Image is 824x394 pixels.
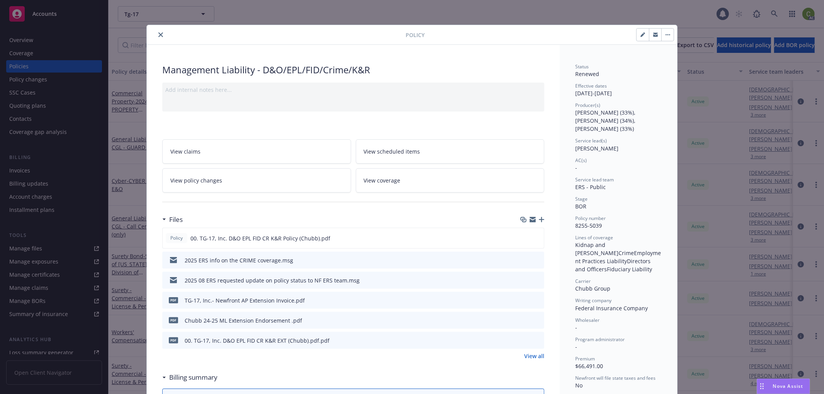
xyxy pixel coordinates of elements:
[190,234,330,242] span: 00. TG-17, Inc. D&O EPL FID CR K&R Policy (Chubb).pdf
[575,336,625,343] span: Program administrator
[165,86,541,94] div: Add internal notes here...
[162,215,183,225] div: Files
[534,296,541,304] button: preview file
[575,196,588,202] span: Stage
[575,234,613,241] span: Lines of coverage
[534,276,541,284] button: preview file
[575,249,661,265] span: Employment Practices Liability
[575,137,607,144] span: Service lead(s)
[575,257,652,273] span: Directors and Officers
[156,30,165,39] button: close
[162,139,351,164] a: View claims
[575,176,614,183] span: Service lead team
[575,285,610,292] span: Chubb Group
[162,168,351,193] a: View policy changes
[575,109,637,132] span: [PERSON_NAME] (33%), [PERSON_NAME] (34%), [PERSON_NAME] (33%)
[522,316,528,325] button: download file
[575,102,600,108] span: Producer(s)
[575,203,586,210] span: BOR
[575,304,648,312] span: Federal Insurance Company
[575,324,577,331] span: -
[364,147,420,156] span: View scheduled items
[170,176,222,184] span: View policy changes
[575,83,607,89] span: Effective dates
[534,234,541,242] button: preview file
[575,343,577,350] span: -
[406,31,425,39] span: Policy
[364,176,401,184] span: View coverage
[534,316,541,325] button: preview file
[185,337,330,345] div: 00. TG-17, Inc. D&O EPL FID CR K&R EXT (Chubb).pdf.pdf
[575,215,606,222] span: Policy number
[575,355,595,362] span: Premium
[757,379,767,394] div: Drag to move
[169,317,178,323] span: pdf
[575,362,603,370] span: $66,491.00
[185,256,293,264] div: 2025 ERS info on the CRIME coverage.msg
[356,168,545,193] a: View coverage
[575,375,656,381] span: Newfront will file state taxes and fees
[757,379,810,394] button: Nova Assist
[169,235,184,242] span: Policy
[169,297,178,303] span: pdf
[575,382,583,389] span: No
[575,157,587,164] span: AC(s)
[575,164,577,171] span: -
[185,316,302,325] div: Chubb 24-25 ML Extension Endorsement .pdf
[575,183,606,191] span: ERS - Public
[575,278,591,284] span: Carrier
[522,296,528,304] button: download file
[522,256,528,264] button: download file
[575,63,589,70] span: Status
[169,372,217,382] h3: Billing summary
[575,317,600,323] span: Wholesaler
[162,372,217,382] div: Billing summary
[524,352,544,360] a: View all
[618,249,634,257] span: Crime
[169,215,183,225] h3: Files
[575,145,618,152] span: [PERSON_NAME]
[575,241,618,257] span: Kidnap and [PERSON_NAME]
[170,147,200,156] span: View claims
[575,70,599,78] span: Renewed
[575,83,662,97] div: [DATE] - [DATE]
[773,383,804,389] span: Nova Assist
[607,265,652,273] span: Fiduciary Liability
[162,63,544,76] div: Management Liability - D&O/EPL/FID/Crime/K&R
[534,337,541,345] button: preview file
[169,337,178,343] span: pdf
[575,222,602,229] span: 8255-5039
[185,296,305,304] div: TG-17, Inc.- Newfront AP Extension Invoice.pdf
[522,337,528,345] button: download file
[534,256,541,264] button: preview file
[522,234,528,242] button: download file
[356,139,545,164] a: View scheduled items
[575,297,612,304] span: Writing company
[522,276,528,284] button: download file
[185,276,360,284] div: 2025 08 ERS requested update on policy status to NF ERS team.msg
